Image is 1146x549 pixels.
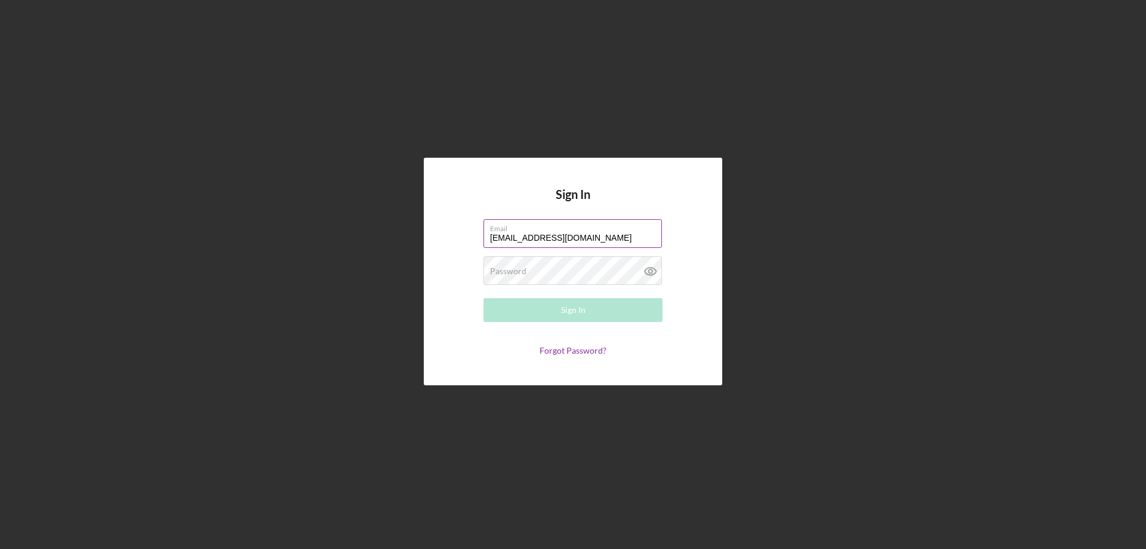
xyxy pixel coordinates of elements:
label: Email [490,220,662,233]
label: Password [490,266,526,276]
div: Sign In [561,298,586,322]
h4: Sign In [556,188,590,219]
a: Forgot Password? [540,345,606,355]
button: Sign In [483,298,663,322]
